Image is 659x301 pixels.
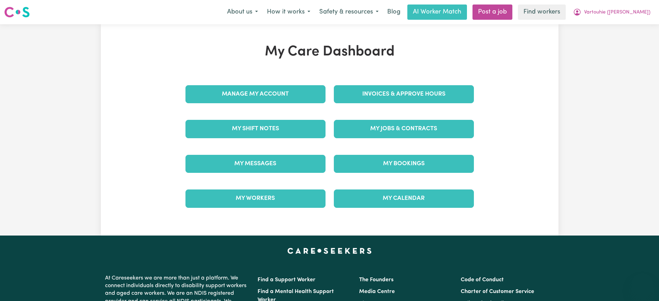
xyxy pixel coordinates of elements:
[383,5,405,20] a: Blog
[185,120,326,138] a: My Shift Notes
[472,5,512,20] a: Post a job
[4,4,30,20] a: Careseekers logo
[185,155,326,173] a: My Messages
[287,248,372,254] a: Careseekers home page
[518,5,566,20] a: Find workers
[181,44,478,60] h1: My Care Dashboard
[223,5,262,19] button: About us
[185,85,326,103] a: Manage My Account
[334,155,474,173] a: My Bookings
[315,5,383,19] button: Safety & resources
[359,289,395,294] a: Media Centre
[584,9,650,16] span: Vartouhie ([PERSON_NAME])
[359,277,393,283] a: The Founders
[461,277,504,283] a: Code of Conduct
[461,289,534,294] a: Charter of Customer Service
[334,85,474,103] a: Invoices & Approve Hours
[631,273,653,295] iframe: Button to launch messaging window
[334,189,474,207] a: My Calendar
[262,5,315,19] button: How it works
[185,189,326,207] a: My Workers
[258,277,315,283] a: Find a Support Worker
[407,5,467,20] a: AI Worker Match
[569,5,655,19] button: My Account
[334,120,474,138] a: My Jobs & Contracts
[4,6,30,18] img: Careseekers logo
